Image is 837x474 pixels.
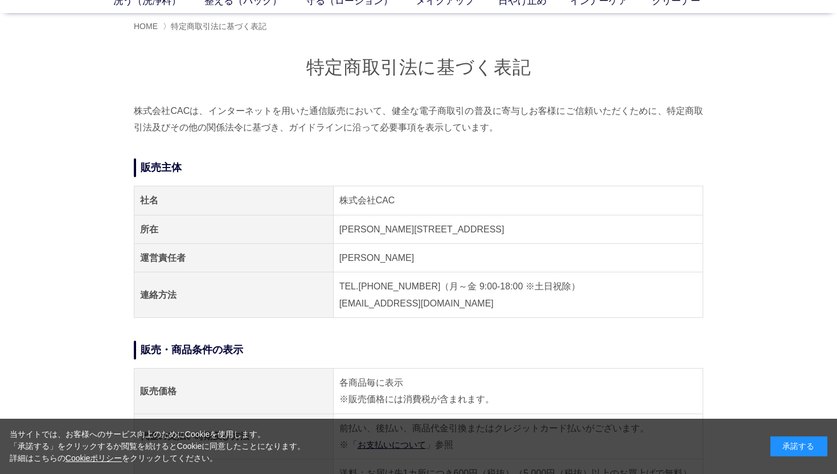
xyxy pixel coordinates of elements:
[134,368,334,414] th: 販売価格
[10,428,306,464] div: 当サイトでは、お客様へのサービス向上のためにCookieを使用します。 「承諾する」をクリックするか閲覧を続けるとCookieに同意したことになります。 詳細はこちらの をクリックしてください。
[134,244,334,272] th: 運営責任者
[134,414,334,459] th: 代金の支払い時期及び方法
[134,341,703,359] h2: 販売・商品条件の表示
[770,436,827,456] div: 承諾する
[134,272,334,318] th: 連絡方法
[134,215,334,243] th: 所在
[134,186,334,215] th: 社名
[333,186,703,215] td: 株式会社CAC
[134,55,703,80] h1: 特定商取引法に基づく表記
[163,21,269,32] li: 〉
[333,272,703,318] td: TEL.[PHONE_NUMBER]（月～金 9:00-18:00 ※土日祝除） [EMAIL_ADDRESS][DOMAIN_NAME]
[333,244,703,272] td: [PERSON_NAME]
[171,22,266,31] span: 特定商取引法に基づく表記
[134,22,158,31] a: HOME
[333,414,703,459] td: 前払い、後払い、商品代金引換またはクレジットカード払いがございます。 ※「 」参照
[134,158,703,177] h2: 販売主体
[65,453,122,463] a: Cookieポリシー
[333,368,703,414] td: 各商品毎に表示 ※販売価格には消費税が含まれます。
[333,215,703,243] td: [PERSON_NAME][STREET_ADDRESS]
[134,103,703,136] p: 株式会社CACは、インターネットを用いた通信販売において、健全な電子商取引の普及に寄与しお客様にご信頼いただくために、特定商取引法及びその他の関係法令に基づき、ガイドラインに沿って必要事項を表示...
